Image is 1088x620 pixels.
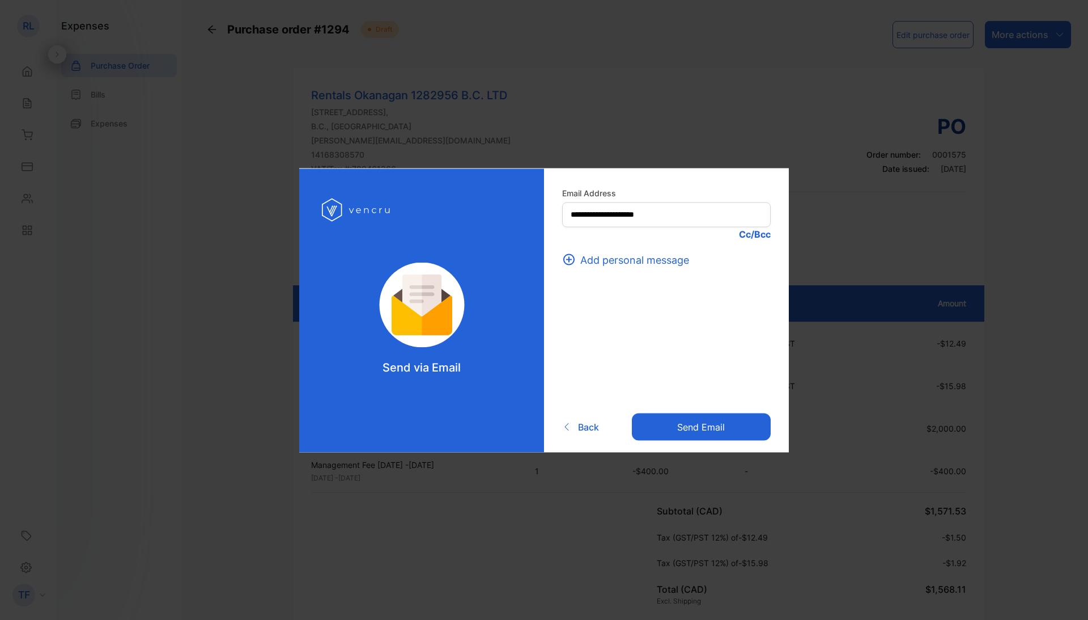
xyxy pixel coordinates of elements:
[578,420,599,434] span: Back
[562,227,771,241] p: Cc/Bcc
[580,252,689,267] span: Add personal message
[382,358,461,376] p: Send via Email
[9,5,43,39] button: Open LiveChat chat widget
[562,187,771,199] label: Email Address
[632,414,771,441] button: Send email
[562,252,696,267] button: Add personal message
[322,191,393,228] img: log
[364,262,480,347] img: log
